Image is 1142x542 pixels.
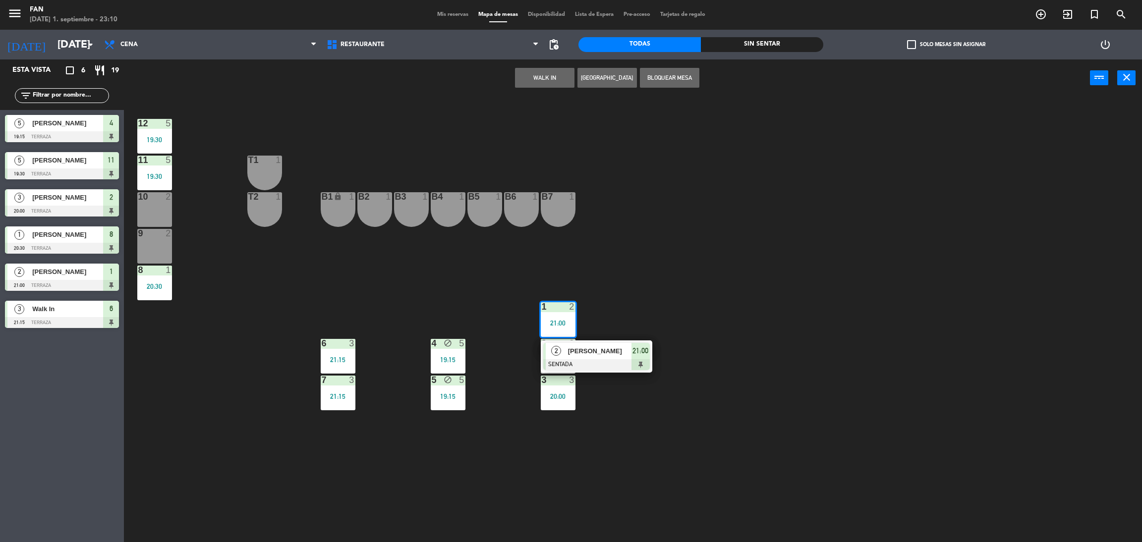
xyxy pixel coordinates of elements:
[341,41,385,48] span: Restaurante
[1090,70,1108,85] button: power_input
[248,192,249,201] div: T2
[1035,8,1047,20] i: add_circle_outline
[1115,8,1127,20] i: search
[395,192,396,201] div: B3
[459,192,465,201] div: 1
[459,339,465,348] div: 5
[138,119,139,128] div: 12
[1099,39,1111,51] i: power_settings_new
[577,68,637,88] button: [GEOGRAPHIC_DATA]
[1117,70,1136,85] button: close
[166,119,171,128] div: 5
[30,5,117,15] div: Fan
[138,192,139,201] div: 10
[321,393,355,400] div: 21:15
[14,156,24,165] span: 5
[422,192,428,201] div: 1
[640,68,699,88] button: Bloquear Mesa
[1062,8,1074,20] i: exit_to_app
[64,64,76,76] i: crop_square
[386,192,392,201] div: 1
[569,192,575,201] div: 1
[570,12,619,17] span: Lista de Espera
[111,65,119,76] span: 19
[32,267,103,277] span: [PERSON_NAME]
[138,156,139,164] div: 11
[138,266,139,274] div: 8
[81,65,85,76] span: 6
[701,37,823,52] div: Sin sentar
[85,39,97,51] i: arrow_drop_down
[137,173,172,180] div: 19:30
[541,320,575,326] div: 21:00
[166,192,171,201] div: 2
[7,6,22,21] i: menu
[569,302,575,311] div: 2
[321,356,355,363] div: 21:15
[166,266,171,274] div: 1
[505,192,506,201] div: B6
[1088,8,1100,20] i: turned_in_not
[619,12,655,17] span: Pre-acceso
[276,156,282,164] div: 1
[334,192,342,201] i: lock
[14,118,24,128] span: 5
[432,12,473,17] span: Mis reservas
[1121,71,1133,83] i: close
[907,40,916,49] span: check_box_outline_blank
[444,339,452,347] i: block
[473,12,523,17] span: Mapa de mesas
[632,345,648,357] span: 21:00
[7,6,22,24] button: menu
[551,346,561,356] span: 2
[431,356,465,363] div: 19:15
[1093,71,1105,83] i: power_input
[14,304,24,314] span: 3
[120,41,138,48] span: Cena
[569,339,575,348] div: 3
[548,39,560,51] span: pending_actions
[444,376,452,384] i: block
[14,267,24,277] span: 2
[137,136,172,143] div: 19:30
[32,118,103,128] span: [PERSON_NAME]
[532,192,538,201] div: 1
[32,192,103,203] span: [PERSON_NAME]
[137,283,172,290] div: 20:30
[358,192,359,201] div: B2
[110,117,113,129] span: 4
[32,90,109,101] input: Filtrar por nombre...
[578,37,701,52] div: Todas
[655,12,710,17] span: Tarjetas de regalo
[110,228,113,240] span: 8
[349,339,355,348] div: 3
[349,192,355,201] div: 1
[5,64,71,76] div: Esta vista
[166,156,171,164] div: 5
[541,393,575,400] div: 20:00
[108,154,114,166] span: 11
[32,229,103,240] span: [PERSON_NAME]
[515,68,574,88] button: WALK IN
[14,193,24,203] span: 3
[276,192,282,201] div: 1
[907,40,985,49] label: Solo mesas sin asignar
[30,15,117,25] div: [DATE] 1. septiembre - 23:10
[14,230,24,240] span: 1
[138,229,139,238] div: 9
[94,64,106,76] i: restaurant
[248,156,249,164] div: T1
[459,376,465,384] div: 5
[110,303,113,315] span: 6
[523,12,570,17] span: Disponibilidad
